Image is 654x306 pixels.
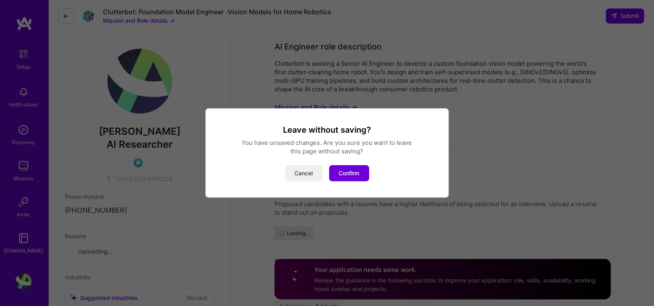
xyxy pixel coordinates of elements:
[285,165,323,181] button: Cancel
[206,108,449,198] div: modal
[215,125,439,135] h3: Leave without saving?
[215,147,439,155] div: this page without saving?
[215,138,439,147] div: You have unsaved changes. Are you sure you want to leave
[329,165,369,181] button: Confirm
